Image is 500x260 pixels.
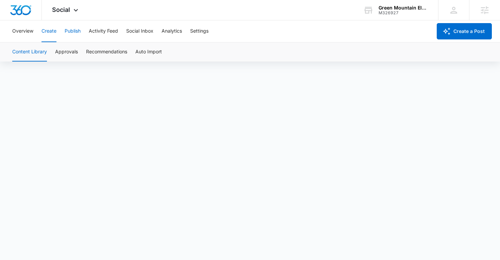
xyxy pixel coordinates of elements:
button: Analytics [162,20,182,42]
button: Auto Import [135,42,162,62]
button: Content Library [12,42,47,62]
span: Social [52,6,70,13]
button: Activity Feed [89,20,118,42]
button: Social Inbox [126,20,153,42]
button: Settings [190,20,209,42]
button: Publish [65,20,81,42]
div: account id [379,11,428,15]
button: Approvals [55,42,78,62]
div: account name [379,5,428,11]
button: Recommendations [86,42,127,62]
button: Overview [12,20,33,42]
button: Create [41,20,56,42]
button: Create a Post [437,23,492,39]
